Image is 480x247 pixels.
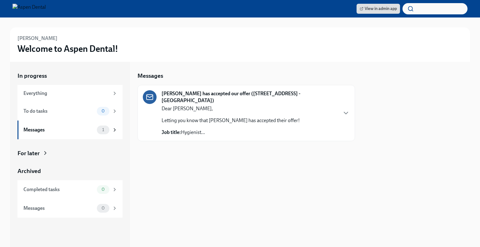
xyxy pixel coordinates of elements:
[17,121,122,139] a: Messages1
[162,129,300,136] p: Hygienist...
[360,6,397,12] span: View in admin app
[17,199,122,218] a: Messages0
[357,4,400,14] a: View in admin app
[17,35,57,42] h6: [PERSON_NAME]
[17,167,122,175] a: Archived
[23,90,109,97] div: Everything
[98,127,108,132] span: 1
[98,109,108,113] span: 0
[12,4,46,14] img: Aspen Dental
[98,187,108,192] span: 0
[162,90,337,104] strong: [PERSON_NAME] has accepted our offer ([STREET_ADDRESS] - [GEOGRAPHIC_DATA])
[17,43,118,54] h3: Welcome to Aspen Dental!
[17,149,40,157] div: For later
[23,186,94,193] div: Completed tasks
[23,205,94,212] div: Messages
[17,102,122,121] a: To do tasks0
[17,180,122,199] a: Completed tasks0
[17,72,122,80] a: In progress
[162,129,181,135] strong: Job title:
[162,117,300,124] p: Letting you know that [PERSON_NAME] has accepted their offer!
[162,105,300,112] p: Dear [PERSON_NAME],
[17,149,122,157] a: For later
[17,85,122,102] a: Everything
[137,72,163,80] h5: Messages
[23,126,94,133] div: Messages
[98,206,108,210] span: 0
[23,108,94,115] div: To do tasks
